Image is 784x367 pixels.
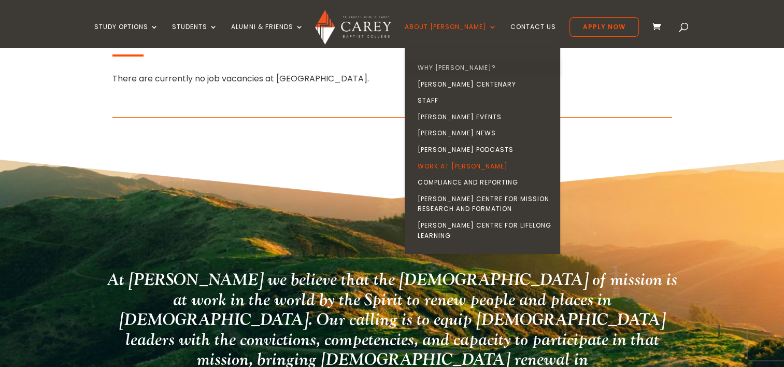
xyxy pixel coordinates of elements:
[407,174,563,191] a: Compliance and Reporting
[94,23,159,48] a: Study Options
[407,60,563,76] a: Why [PERSON_NAME]?
[407,125,563,142] a: [PERSON_NAME] News
[569,17,639,37] a: Apply Now
[407,217,563,244] a: [PERSON_NAME] Centre for Lifelong Learning
[407,191,563,217] a: [PERSON_NAME] Centre for Mission Research and Formation
[510,23,556,48] a: Contact Us
[407,109,563,125] a: [PERSON_NAME] Events
[231,23,304,48] a: Alumni & Friends
[315,10,391,45] img: Carey Baptist College
[172,23,218,48] a: Students
[112,72,672,86] div: There are currently no job vacancies at [GEOGRAPHIC_DATA].
[407,142,563,158] a: [PERSON_NAME] Podcasts
[407,76,563,93] a: [PERSON_NAME] Centenary
[405,23,497,48] a: About [PERSON_NAME]
[407,92,563,109] a: Staff
[407,158,563,175] a: Work at [PERSON_NAME]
